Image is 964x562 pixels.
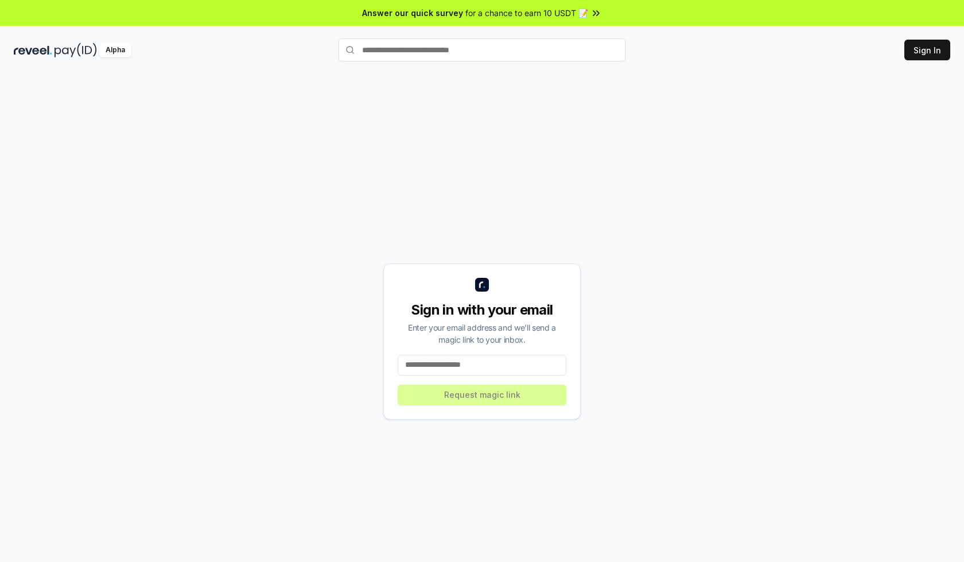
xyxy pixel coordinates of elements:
[475,278,489,292] img: logo_small
[465,7,588,19] span: for a chance to earn 10 USDT 📝
[904,40,950,60] button: Sign In
[362,7,463,19] span: Answer our quick survey
[398,321,566,346] div: Enter your email address and we’ll send a magic link to your inbox.
[99,43,131,57] div: Alpha
[398,301,566,319] div: Sign in with your email
[14,43,52,57] img: reveel_dark
[55,43,97,57] img: pay_id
